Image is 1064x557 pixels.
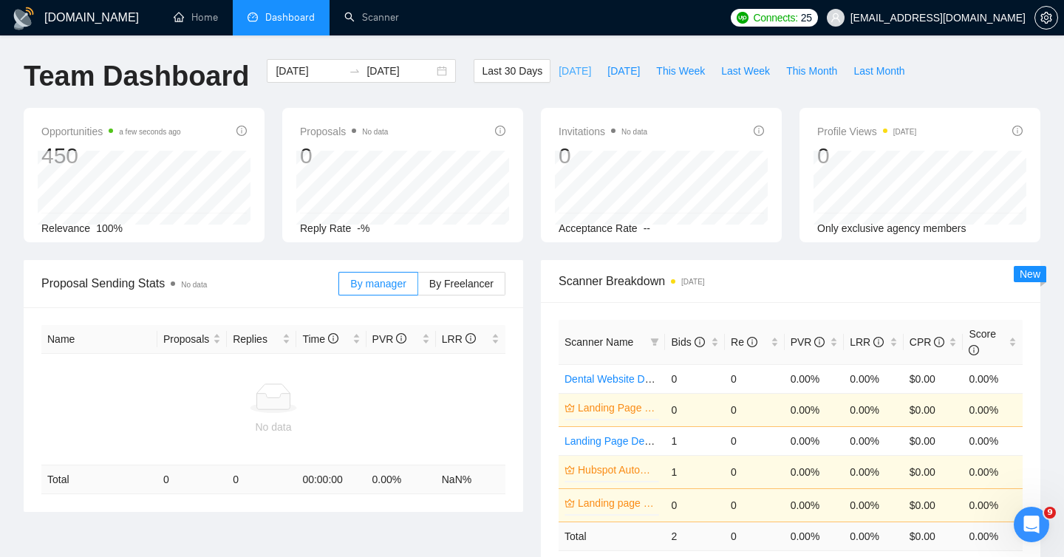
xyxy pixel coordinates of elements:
span: crown [565,403,575,413]
td: 0 [725,364,785,393]
span: LRR [850,336,884,348]
span: Connects: [753,10,797,26]
span: Scanner Breakdown [559,272,1023,290]
span: No data [621,128,647,136]
span: info-circle [814,337,825,347]
td: 0 [227,465,296,494]
span: Time [302,333,338,345]
span: No data [181,281,207,289]
span: PVR [791,336,825,348]
span: Last 30 Days [482,63,542,79]
span: Dashboard [265,11,315,24]
span: Relevance [41,222,90,234]
span: crown [565,498,575,508]
td: 0.00% [844,393,904,426]
td: $0.00 [904,426,964,455]
th: Proposals [157,325,227,354]
span: Proposals [163,331,210,347]
td: 0.00% [963,455,1023,488]
td: 0.00% [844,426,904,455]
td: $ 0.00 [904,522,964,550]
span: filter [650,338,659,346]
span: Only exclusive agency members [817,222,966,234]
span: By Freelancer [429,278,494,290]
td: 0.00% [963,393,1023,426]
a: Landing Page Designer - WordPress [565,435,733,447]
td: 0.00% [785,364,845,393]
td: 0.00% [844,488,904,522]
a: setting [1034,12,1058,24]
span: LRR [442,333,476,345]
span: -- [644,222,650,234]
span: info-circle [236,126,247,136]
span: setting [1035,12,1057,24]
input: End date [366,63,434,79]
span: 9 [1044,507,1056,519]
h1: Team Dashboard [24,59,249,94]
td: 0 [665,488,725,522]
a: Landing Page Designer [578,400,656,416]
button: [DATE] [550,59,599,83]
td: 0.00% [844,455,904,488]
time: a few seconds ago [119,128,180,136]
time: [DATE] [893,128,916,136]
button: This Month [778,59,845,83]
span: info-circle [1012,126,1023,136]
span: This Month [786,63,837,79]
span: Scanner Name [565,336,633,348]
td: 0 [725,488,785,522]
span: info-circle [934,337,944,347]
td: 0.00% [963,364,1023,393]
span: user [831,13,841,23]
span: info-circle [969,345,979,355]
td: 1 [665,426,725,455]
td: $0.00 [904,455,964,488]
span: Profile Views [817,123,916,140]
button: This Week [648,59,713,83]
span: Replies [233,331,279,347]
span: crown [565,465,575,475]
div: 0 [300,142,388,170]
a: Hubspot Automation [578,462,656,478]
td: 0.00% [785,426,845,455]
span: New [1020,268,1040,280]
span: -% [357,222,369,234]
td: 0.00% [963,426,1023,455]
span: to [349,65,361,77]
td: 0.00% [844,364,904,393]
td: 0.00% [785,393,845,426]
time: [DATE] [681,278,704,286]
span: 100% [96,222,123,234]
td: $0.00 [904,488,964,522]
img: logo [12,7,35,30]
td: 0 [157,465,227,494]
span: swap-right [349,65,361,77]
span: filter [647,331,662,353]
span: info-circle [754,126,764,136]
span: info-circle [465,333,476,344]
td: $0.00 [904,393,964,426]
span: Last Week [721,63,770,79]
a: Landing page Developer [578,495,656,511]
span: Last Month [853,63,904,79]
span: By manager [350,278,406,290]
td: 0 [725,426,785,455]
th: Replies [227,325,296,354]
div: No data [47,419,499,435]
td: 0.00 % [785,522,845,550]
div: 450 [41,142,181,170]
th: Name [41,325,157,354]
span: Opportunities [41,123,181,140]
td: 0 [725,455,785,488]
span: PVR [372,333,407,345]
span: Proposals [300,123,388,140]
span: info-circle [873,337,884,347]
button: setting [1034,6,1058,30]
div: 0 [559,142,647,170]
td: 2 [665,522,725,550]
div: 0 [817,142,916,170]
a: Dental Website Development [565,373,698,385]
span: Invitations [559,123,647,140]
td: $0.00 [904,364,964,393]
td: 0 [725,522,785,550]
